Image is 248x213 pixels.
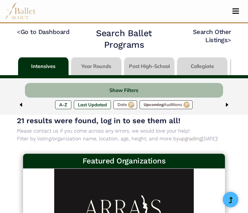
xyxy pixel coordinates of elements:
li: Post High-School [123,57,176,75]
p: Filter by listing/organization name, location, age, height, and more by [DATE]! [17,135,231,143]
li: Collegiate [176,57,229,75]
code: > [227,36,231,44]
label: Auditions [140,100,193,109]
a: upgrading [179,136,202,142]
a: <Go to Dashboard [17,28,69,36]
a: Search Other Listings> [193,28,231,44]
label: Date [113,100,137,109]
button: Show Filters [25,83,223,98]
h3: Featured Organizations [28,156,220,166]
span: 21 results were found, log in to see them all! [17,116,180,125]
h2: Search Ballet Programs [80,28,168,51]
p: Please contact us if you come across any errors, we would love your help! [17,127,231,135]
li: Year Rounds [70,57,123,75]
label: A-Z [55,100,71,109]
label: Last Updated [74,100,111,109]
button: Toggle navigation [228,8,243,14]
span: Upcoming [144,103,164,107]
li: Intensives [17,57,70,75]
code: < [17,28,21,36]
